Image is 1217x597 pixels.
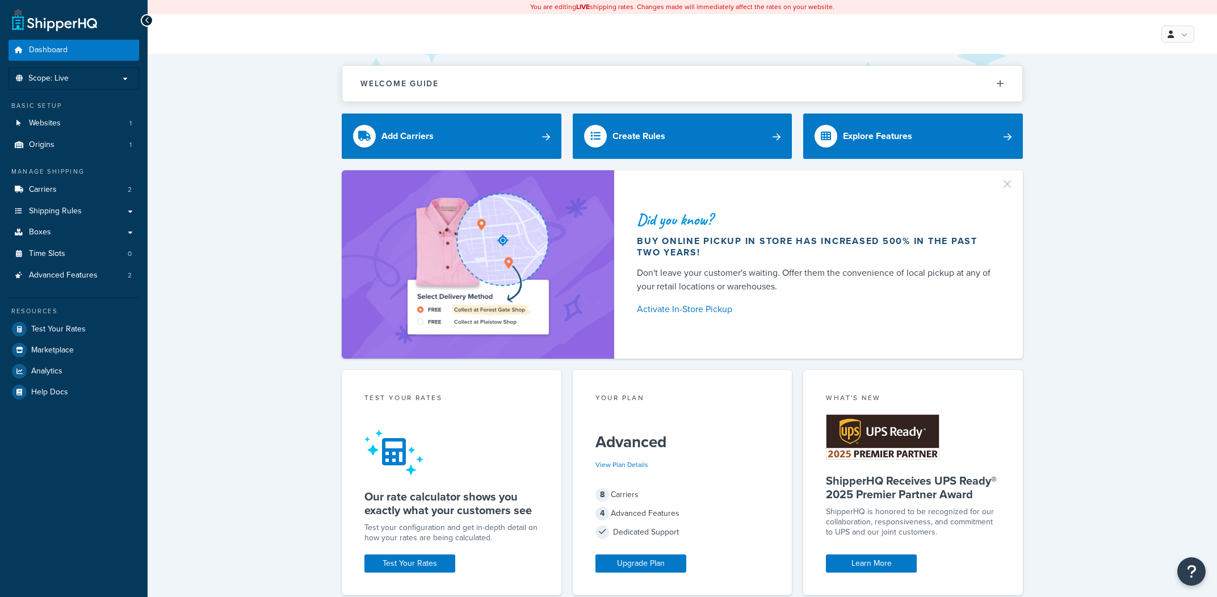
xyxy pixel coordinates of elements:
[9,319,139,339] a: Test Your Rates
[9,134,139,155] li: Origins
[595,488,609,502] span: 8
[342,66,1022,102] button: Welcome Guide
[29,45,68,55] span: Dashboard
[381,128,434,144] div: Add Carriers
[843,128,912,144] div: Explore Features
[129,119,132,128] span: 1
[576,2,590,12] b: LIVE
[29,249,65,259] span: Time Slots
[128,271,132,280] span: 2
[1177,557,1206,586] button: Open Resource Center
[129,140,132,150] span: 1
[9,40,139,61] a: Dashboard
[826,507,1000,537] p: ShipperHQ is honored to be recognized for our collaboration, responsiveness, and commitment to UP...
[595,433,770,451] h5: Advanced
[826,474,1000,501] h5: ShipperHQ Receives UPS Ready® 2025 Premier Partner Award
[9,201,139,222] a: Shipping Rules
[9,179,139,200] li: Carriers
[342,113,561,159] a: Add Carriers
[595,524,770,540] div: Dedicated Support
[29,207,82,216] span: Shipping Rules
[595,506,770,522] div: Advanced Features
[9,134,139,155] a: Origins1
[31,388,68,397] span: Help Docs
[128,249,132,259] span: 0
[29,271,98,280] span: Advanced Features
[31,325,86,334] span: Test Your Rates
[637,212,996,228] div: Did you know?
[9,243,139,264] li: Time Slots
[9,222,139,243] a: Boxes
[29,140,54,150] span: Origins
[9,243,139,264] a: Time Slots0
[9,340,139,360] a: Marketplace
[637,266,996,293] div: Don't leave your customer's waiting. Offer them the convenience of local pickup at any of your re...
[9,361,139,381] a: Analytics
[595,507,609,520] span: 4
[637,236,996,258] div: Buy online pickup in store has increased 500% in the past two years!
[595,393,770,406] div: Your Plan
[9,113,139,134] a: Websites1
[9,101,139,111] div: Basic Setup
[364,393,539,406] div: Test your rates
[9,179,139,200] a: Carriers2
[28,74,69,83] span: Scope: Live
[31,346,74,355] span: Marketplace
[9,382,139,402] a: Help Docs
[364,490,539,517] h5: Our rate calculator shows you exactly what your customers see
[9,167,139,176] div: Manage Shipping
[375,187,581,342] img: ad-shirt-map-b0359fc47e01cab431d101c4b569394f6a03f54285957d908178d52f29eb9668.png
[595,554,686,573] a: Upgrade Plan
[573,113,792,159] a: Create Rules
[29,228,51,237] span: Boxes
[29,119,61,128] span: Websites
[637,301,996,317] a: Activate In-Store Pickup
[9,265,139,286] a: Advanced Features2
[803,113,1023,159] a: Explore Features
[31,367,62,376] span: Analytics
[9,265,139,286] li: Advanced Features
[364,523,539,543] div: Test your configuration and get in-depth detail on how your rates are being calculated.
[9,113,139,134] li: Websites
[360,79,439,88] h2: Welcome Guide
[595,460,648,470] a: View Plan Details
[826,393,1000,406] div: What's New
[826,554,917,573] a: Learn More
[29,185,57,195] span: Carriers
[9,306,139,316] div: Resources
[364,554,455,573] a: Test Your Rates
[612,128,665,144] div: Create Rules
[128,185,132,195] span: 2
[595,487,770,503] div: Carriers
